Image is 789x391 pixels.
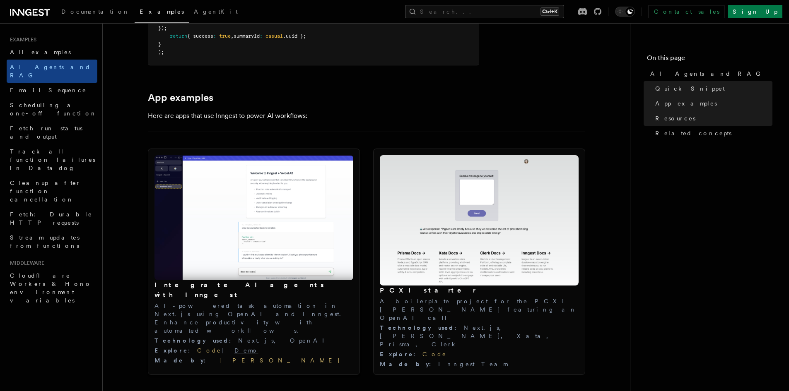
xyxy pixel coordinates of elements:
[187,33,213,39] span: { success
[154,336,353,345] div: Next.js, OpenAI
[140,8,184,15] span: Examples
[7,207,97,230] a: Fetch: Durable HTTP requests
[650,70,765,78] span: AI Agents and RAG
[7,83,97,98] a: Email Sequence
[148,92,213,103] a: App examples
[380,324,579,348] div: Next.js, [PERSON_NAME], Xata, Prisma, Clerk
[7,230,97,253] a: Stream updates from functions
[213,33,216,39] span: :
[380,297,579,322] p: A boilerplate project for the PCXI [PERSON_NAME] featuring an OpenAI call
[158,41,161,47] span: }
[380,351,422,357] span: Explore :
[728,5,782,18] a: Sign Up
[194,8,238,15] span: AgentKit
[540,7,559,16] kbd: Ctrl+K
[61,8,130,15] span: Documentation
[158,25,167,31] span: });
[655,84,725,93] span: Quick Snippet
[154,347,197,354] span: Explore :
[231,33,234,39] span: ,
[649,5,724,18] a: Contact sales
[154,280,353,300] h3: Integrate AI agents with Inngest
[213,357,340,364] a: [PERSON_NAME]
[10,102,97,117] span: Scheduling a one-off function
[7,98,97,121] a: Scheduling a one-off function
[189,2,243,22] a: AgentKit
[148,110,479,122] p: Here are apps that use Inngest to power AI workflows:
[10,272,92,304] span: Cloudflare Workers & Hono environment variables
[7,144,97,175] a: Track all function failures in Datadog
[7,45,97,60] a: All examples
[7,121,97,144] a: Fetch run status and output
[154,346,353,355] div: |
[154,337,238,344] span: Technology used :
[7,60,97,83] a: AI Agents and RAG
[56,2,135,22] a: Documentation
[655,99,717,108] span: App examples
[283,33,306,39] span: .uuid };
[170,33,187,39] span: return
[10,211,92,226] span: Fetch: Durable HTTP requests
[265,33,283,39] span: casual
[647,66,772,81] a: AI Agents and RAG
[158,49,164,55] span: );
[197,347,222,354] a: Code
[652,96,772,111] a: App examples
[380,360,579,368] div: Inngest Team
[10,64,91,79] span: AI Agents and RAG
[234,33,260,39] span: summaryId
[10,234,80,249] span: Stream updates from functions
[422,351,447,357] a: Code
[154,155,353,280] img: Integrate AI agents with Inngest
[234,347,258,354] a: Demo
[652,81,772,96] a: Quick Snippet
[7,175,97,207] a: Cleanup after function cancellation
[10,125,82,140] span: Fetch run status and output
[10,87,87,94] span: Email Sequence
[7,260,44,266] span: Middleware
[615,7,635,17] button: Toggle dark mode
[652,111,772,126] a: Resources
[135,2,189,23] a: Examples
[647,53,772,66] h4: On this page
[380,155,579,286] img: PCXI starter
[405,5,564,18] button: Search...Ctrl+K
[655,129,731,137] span: Related concepts
[10,49,71,55] span: All examples
[7,36,36,43] span: Examples
[219,33,231,39] span: true
[10,180,81,203] span: Cleanup after function cancellation
[154,357,213,364] span: Made by :
[652,126,772,141] a: Related concepts
[380,361,438,367] span: Made by :
[7,268,97,308] a: Cloudflare Workers & Hono environment variables
[10,148,95,171] span: Track all function failures in Datadog
[380,324,463,331] span: Technology used :
[380,285,579,295] h3: PCXI starter
[260,33,263,39] span: :
[655,114,695,122] span: Resources
[154,302,353,335] p: AI-powered task automation in Next.js using OpenAI and Inngest. Enhance productivity with automat...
